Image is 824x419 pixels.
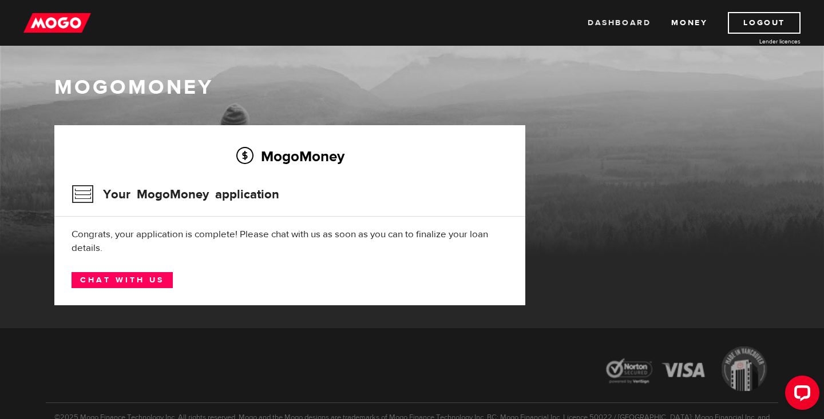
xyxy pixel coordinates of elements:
div: Congrats, your application is complete! Please chat with us as soon as you can to finalize your l... [72,228,508,255]
a: Logout [728,12,801,34]
h3: Your MogoMoney application [72,179,279,209]
img: mogo_logo-11ee424be714fa7cbb0f0f49df9e16ec.png [23,12,91,34]
h2: MogoMoney [72,144,508,168]
img: legal-icons-92a2ffecb4d32d839781d1b4e4802d7b.png [595,338,778,402]
a: Lender licences [715,37,801,46]
a: Chat with us [72,272,173,288]
a: Dashboard [588,12,651,34]
a: Money [671,12,707,34]
iframe: LiveChat chat widget [776,371,824,419]
h1: MogoMoney [54,75,770,99]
